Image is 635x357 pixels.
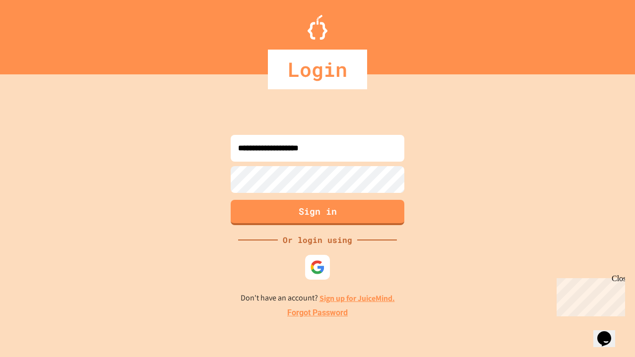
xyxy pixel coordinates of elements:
img: Logo.svg [308,15,327,40]
div: Or login using [278,234,357,246]
iframe: chat widget [553,274,625,316]
a: Sign up for JuiceMind. [319,293,395,303]
div: Login [268,50,367,89]
p: Don't have an account? [241,292,395,304]
img: google-icon.svg [310,260,325,275]
iframe: chat widget [593,317,625,347]
a: Forgot Password [287,307,348,319]
button: Sign in [231,200,404,225]
div: Chat with us now!Close [4,4,68,63]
